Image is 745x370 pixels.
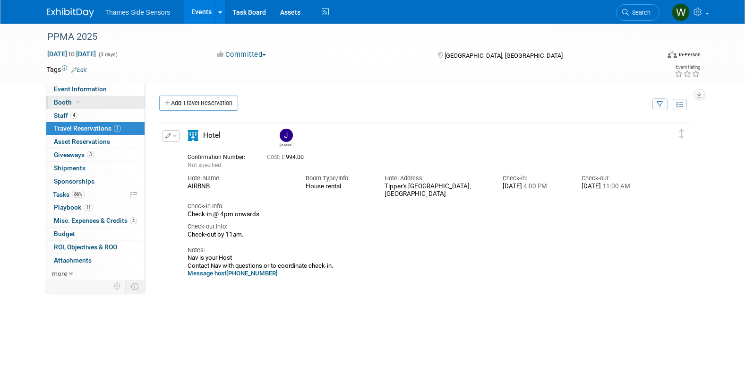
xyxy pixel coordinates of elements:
span: 1 [114,125,121,132]
span: Hotel [203,131,221,140]
span: ROI, Objectives & ROO [54,243,117,251]
span: Tasks [53,191,85,198]
a: Event Information [46,83,145,96]
span: Giveaways [54,151,94,159]
span: (3 days) [98,52,118,58]
button: Committed [214,50,270,60]
div: Hotel Name: [188,174,291,183]
span: 994.00 [267,154,308,160]
div: Event Format [604,49,701,63]
a: Travel Reservations1 [46,122,145,135]
span: more [52,270,67,277]
img: Format-Inperson.png [668,51,677,58]
span: Shipments [54,164,86,172]
span: Misc. Expenses & Credits [54,217,137,224]
div: [DATE] [503,183,567,191]
span: 11:00 AM [601,183,630,190]
span: Sponsorships [54,177,94,185]
div: Nav is your Host Contact Nav with questions or to coordinate check-in. [188,254,647,277]
div: Room Type/Info: [306,174,370,183]
div: Check-in: [503,174,567,183]
a: Search [616,4,659,21]
td: Tags [47,65,87,74]
span: 3 [87,151,94,158]
a: ROI, Objectives & ROO [46,241,145,254]
i: Filter by Traveler [657,102,663,108]
a: Edit [71,67,87,73]
a: Playbook11 [46,201,145,214]
a: Add Travel Reservation [159,96,238,111]
span: Travel Reservations [54,124,121,132]
div: Event Rating [675,65,700,70]
a: Shipments [46,162,145,175]
span: Event Information [54,85,107,93]
img: ExhibitDay [47,8,94,18]
a: [PHONE_NUMBER] [226,270,278,277]
a: more [46,267,145,280]
a: Sponsorships [46,175,145,188]
div: James Netherway [277,129,294,147]
span: Attachments [54,256,92,264]
span: [DATE] [DATE] [47,50,96,58]
span: Playbook [54,203,93,211]
span: to [67,50,76,58]
a: Asset Reservations [46,135,145,148]
a: Attachments [46,254,145,267]
div: In-Person [678,51,701,58]
div: Hotel Address: [385,174,488,183]
i: Booth reservation complete [76,99,81,105]
div: Check-in Info: [188,202,647,211]
img: James Netherway [280,129,293,142]
a: Giveaways3 [46,149,145,161]
span: Cost: £ [267,154,286,160]
span: 4 [130,217,137,224]
div: Tipper's [GEOGRAPHIC_DATA], [GEOGRAPHIC_DATA] [385,183,488,199]
i: Click and drag to move item [679,129,684,139]
a: Budget [46,228,145,240]
a: Message host [188,270,226,277]
i: Hotel [188,130,198,141]
span: Staff [54,112,77,119]
div: House rental [306,183,370,190]
div: James Netherway [280,142,291,147]
div: Check-out by 11am. [188,231,647,239]
a: Misc. Expenses & Credits4 [46,214,145,227]
span: 86% [72,191,85,198]
a: Staff4 [46,109,145,122]
div: PPMA 2025 [44,28,645,45]
a: Booth [46,96,145,109]
span: [GEOGRAPHIC_DATA], [GEOGRAPHIC_DATA] [445,52,563,59]
span: 11 [84,204,93,211]
span: Not specified [188,162,221,168]
span: Thames Side Sensors [105,9,171,16]
div: Check-in @ 4pm onwards [188,211,647,219]
td: Personalize Event Tab Strip [109,280,126,292]
span: Search [629,9,651,16]
span: Booth [54,98,83,106]
div: Notes: [188,246,647,255]
span: Budget [54,230,75,238]
div: Check-out: [582,174,646,183]
td: Toggle Event Tabs [125,280,145,292]
span: 4 [70,112,77,119]
img: Will Morse [672,3,690,21]
div: Check-out Info: [188,222,647,231]
span: Asset Reservations [54,138,110,145]
div: [DATE] [582,183,646,191]
div: Confirmation Number: [188,151,253,161]
span: 4:00 PM [522,183,547,190]
a: Tasks86% [46,188,145,201]
div: AIRBNB [188,183,291,191]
